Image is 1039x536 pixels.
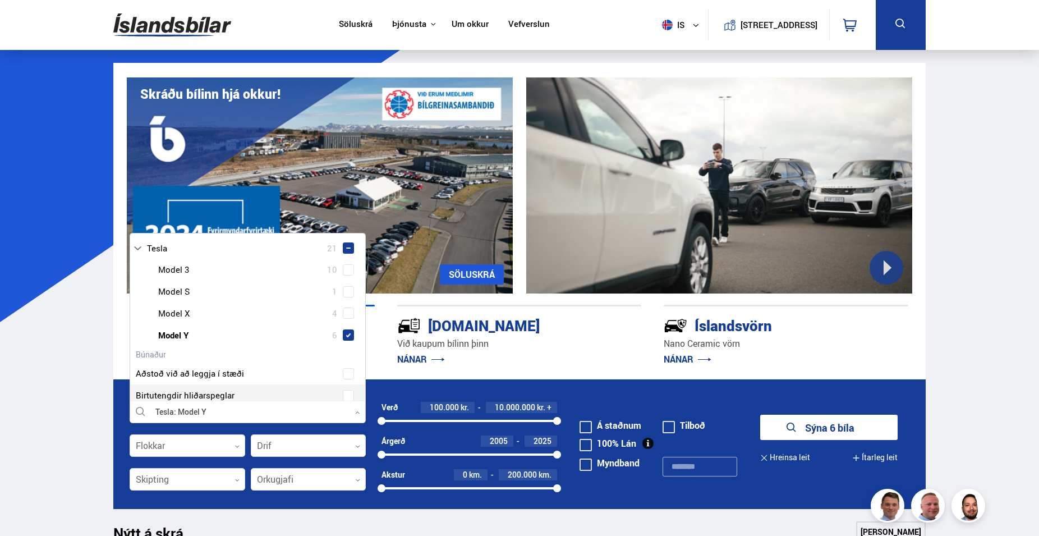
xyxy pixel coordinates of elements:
a: NÁNAR [397,353,445,365]
h1: Skráðu bílinn hjá okkur! [140,86,281,102]
span: 6 [332,327,337,343]
span: 1 [332,283,337,300]
span: is [658,20,686,30]
button: Þjónusta [392,19,426,30]
label: Á staðnum [580,421,641,430]
span: 2005 [490,436,508,446]
span: 2025 [534,436,551,446]
img: nhp88E3Fdnt1Opn2.png [953,491,987,524]
button: Open LiveChat chat widget [9,4,43,38]
button: [STREET_ADDRESS] [744,20,813,30]
span: 21 [327,240,337,256]
img: FbJEzSuNWCJXmdc-.webp [872,491,906,524]
img: svg+xml;base64,PHN2ZyB4bWxucz0iaHR0cDovL3d3dy53My5vcmcvMjAwMC9zdmciIHdpZHRoPSI1MTIiIGhlaWdodD0iNT... [662,20,673,30]
span: 0 [463,469,467,480]
label: Tilboð [663,421,705,430]
span: km. [539,470,551,479]
img: G0Ugv5HjCgRt.svg [113,7,231,43]
button: Hreinsa leit [760,445,810,470]
span: Tesla [147,240,167,256]
span: km. [469,470,482,479]
span: 10.000.000 [495,402,535,413]
span: 100.000 [430,402,459,413]
a: [STREET_ADDRESS] [715,9,824,41]
a: Söluskrá [339,19,373,31]
img: -Svtn6bYgwAsiwNX.svg [664,314,687,337]
span: 4 [332,305,337,322]
div: Íslandsvörn [664,315,868,335]
img: eKx6w-_Home_640_.png [127,77,513,294]
button: is [658,8,708,42]
a: Um okkur [452,19,489,31]
div: Akstur [381,470,405,479]
span: 200.000 [508,469,537,480]
div: Árgerð [381,437,405,446]
a: NÁNAR [664,353,711,365]
button: Sýna 6 bíla [760,415,898,440]
label: 100% Lán [580,439,636,448]
span: kr. [537,403,545,412]
span: 10 [327,262,337,278]
p: Við kaupum bílinn þinn [397,337,641,350]
span: kr. [461,403,469,412]
img: siFngHWaQ9KaOqBr.png [913,491,946,524]
div: Verð [381,403,398,412]
p: Nano Ceramic vörn [664,337,908,350]
label: Myndband [580,459,640,468]
button: Ítarleg leit [852,445,898,470]
a: SÖLUSKRÁ [440,264,504,285]
span: + [547,403,551,412]
div: [DOMAIN_NAME] [397,315,601,335]
img: tr5P-W3DuiFaO7aO.svg [397,314,421,337]
a: Vefverslun [508,19,550,31]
